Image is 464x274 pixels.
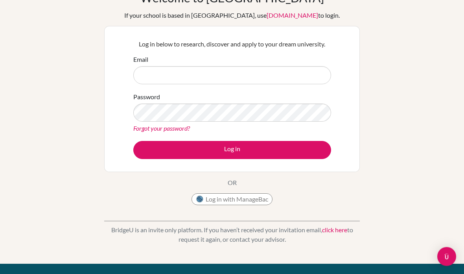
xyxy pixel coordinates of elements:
[133,40,331,49] p: Log in below to research, discover and apply to your dream university.
[104,226,360,244] p: BridgeU is an invite only platform. If you haven’t received your invitation email, to request it ...
[191,194,273,205] button: Log in with ManageBac
[437,247,456,266] div: Open Intercom Messenger
[267,12,318,19] a: [DOMAIN_NAME]
[322,226,347,234] a: click here
[124,11,340,20] div: If your school is based in [GEOGRAPHIC_DATA], use to login.
[133,125,190,132] a: Forgot your password?
[133,55,148,65] label: Email
[133,93,160,102] label: Password
[228,178,237,188] p: OR
[133,141,331,159] button: Log in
